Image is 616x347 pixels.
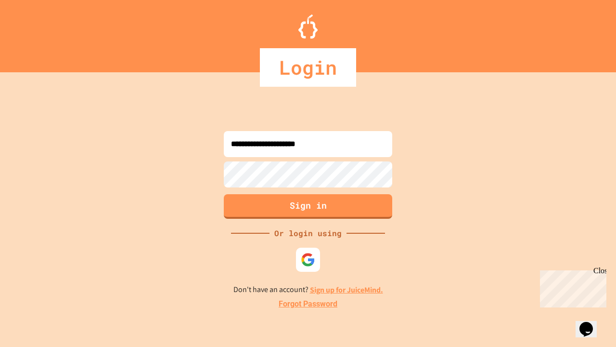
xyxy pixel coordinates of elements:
p: Don't have an account? [233,284,383,296]
a: Sign up for JuiceMind. [310,285,383,295]
a: Forgot Password [279,298,337,310]
img: google-icon.svg [301,253,315,267]
div: Or login using [269,227,346,239]
div: Login [260,48,356,87]
button: Sign in [224,194,392,219]
iframe: chat widget [576,308,606,337]
div: Chat with us now!Close [4,4,66,61]
img: Logo.svg [298,14,318,39]
iframe: chat widget [536,267,606,307]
